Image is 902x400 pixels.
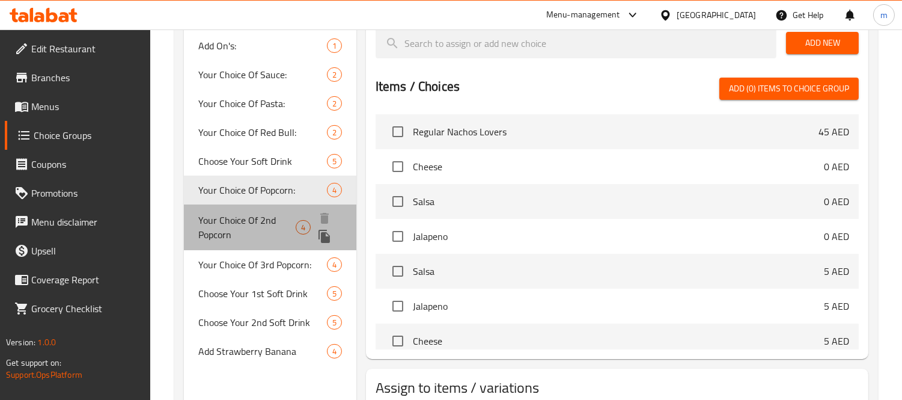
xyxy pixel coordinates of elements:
[413,159,824,174] span: Cheese
[184,176,356,205] div: Your Choice Of Popcorn:4
[31,99,141,114] span: Menus
[327,315,342,330] div: Choices
[376,378,859,398] h2: Assign to items / variations
[184,308,356,337] div: Choose Your 2nd Soft Drink5
[198,154,327,168] span: Choose Your Soft Drink
[413,334,824,348] span: Cheese
[824,334,849,348] p: 5 AED
[824,159,849,174] p: 0 AED
[729,81,849,96] span: Add (0) items to choice group
[719,78,859,100] button: Add (0) items to choice group
[880,8,888,22] span: m
[328,69,341,81] span: 2
[31,301,141,316] span: Grocery Checklist
[184,337,356,366] div: Add Strawberry Banana4
[198,125,327,140] span: Your Choice Of Red Bull:
[5,179,151,208] a: Promotions
[198,286,327,301] span: Choose Your 1st Soft Drink
[31,272,141,287] span: Coverage Report
[5,34,151,63] a: Edit Restaurant
[328,288,341,300] span: 5
[328,98,341,109] span: 2
[34,128,141,143] span: Choice Groups
[296,222,310,233] span: 4
[5,121,151,150] a: Choice Groups
[31,186,141,200] span: Promotions
[385,259,410,284] span: Select choice
[198,257,327,272] span: Your Choice Of 3rd Popcorn:
[184,118,356,147] div: Your Choice Of Red Bull:2
[198,96,327,111] span: Your Choice Of Pasta:
[385,328,410,354] span: Select choice
[327,257,342,272] div: Choices
[824,264,849,278] p: 5 AED
[6,367,82,383] a: Support.OpsPlatform
[184,31,356,60] div: Add On's:1
[327,96,342,111] div: Choices
[327,154,342,168] div: Choices
[327,344,342,358] div: Choices
[824,229,849,244] p: 0 AED
[184,60,356,89] div: Your Choice Of Sauce:2
[328,317,341,328] span: 5
[376,28,776,58] input: search
[5,92,151,121] a: Menus
[31,157,141,171] span: Coupons
[818,125,849,139] p: 45 AED
[385,224,410,249] span: Select choice
[37,334,56,350] span: 1.0.0
[198,315,327,330] span: Choose Your 2nd Soft Drink
[328,40,341,52] span: 1
[677,8,756,22] div: [GEOGRAPHIC_DATA]
[198,344,327,358] span: Add Strawberry Banana
[5,208,151,236] a: Menu disclaimer
[296,220,311,235] div: Choices
[315,209,334,227] button: delete
[31,244,141,258] span: Upsell
[385,189,410,214] span: Select choice
[327,67,342,82] div: Choices
[413,194,824,209] span: Salsa
[5,265,151,294] a: Coverage Report
[786,32,859,54] button: Add New
[184,89,356,118] div: Your Choice Of Pasta:2
[385,154,410,179] span: Select choice
[824,299,849,313] p: 5 AED
[796,35,849,51] span: Add New
[184,279,356,308] div: Choose Your 1st Soft Drink5
[31,70,141,85] span: Branches
[315,227,334,245] button: duplicate
[328,127,341,138] span: 2
[413,299,824,313] span: Jalapeno
[328,185,341,196] span: 4
[198,67,327,82] span: Your Choice Of Sauce:
[31,42,141,56] span: Edit Restaurant
[5,236,151,265] a: Upsell
[184,147,356,176] div: Choose Your Soft Drink5
[327,286,342,301] div: Choices
[824,194,849,209] p: 0 AED
[6,334,35,350] span: Version:
[328,346,341,357] span: 4
[198,183,327,197] span: Your Choice Of Popcorn:
[5,63,151,92] a: Branches
[328,156,341,167] span: 5
[413,264,824,278] span: Salsa
[31,215,141,229] span: Menu disclaimer
[546,8,620,22] div: Menu-management
[184,250,356,279] div: Your Choice Of 3rd Popcorn:4
[6,355,61,371] span: Get support on:
[328,259,341,271] span: 4
[376,78,460,96] h2: Items / Choices
[385,119,410,144] span: Select choice
[413,125,818,139] span: Regular Nachos Lovers
[198,213,296,242] span: Your Choice Of 2nd Popcorn
[5,294,151,323] a: Grocery Checklist
[184,205,356,250] div: Your Choice Of 2nd Popcorn4deleteduplicate
[413,229,824,244] span: Jalapeno
[327,125,342,140] div: Choices
[198,38,327,53] span: Add On's:
[327,38,342,53] div: Choices
[385,294,410,319] span: Select choice
[5,150,151,179] a: Coupons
